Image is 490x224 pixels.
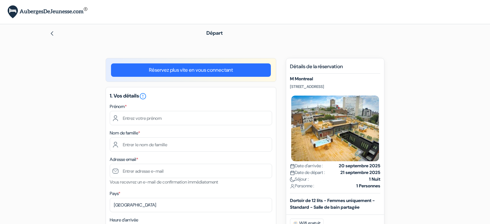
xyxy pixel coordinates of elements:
[290,198,375,210] b: Dortoir de 12 lits - Femmes uniquement - Standard - Salle de bain partagée
[290,164,295,169] img: calendar.svg
[290,163,323,169] span: Date d'arrivée :
[49,31,55,36] img: left_arrow.svg
[110,111,272,125] input: Entrez votre prénom
[110,130,140,136] label: Nom de famille
[290,169,325,176] span: Date de départ :
[206,30,223,36] span: Départ
[290,177,295,182] img: moon.svg
[8,5,87,18] img: AubergesDeJeunesse.com
[110,137,272,152] input: Entrer le nom de famille
[290,183,314,189] span: Personne :
[110,217,138,223] label: Heure d'arrivée
[290,170,295,175] img: calendar.svg
[111,63,271,77] a: Réservez plus vite en vous connectant
[110,190,120,197] label: Pays
[110,92,272,100] h5: 1. Vos détails
[110,156,138,163] label: Adresse email
[369,176,380,183] strong: 1 Nuit
[356,183,380,189] strong: 1 Personnes
[290,63,380,74] h5: Détails de la réservation
[110,179,218,185] small: Vous recevrez un e-mail de confirmation immédiatement
[110,103,127,110] label: Prénom
[339,163,380,169] strong: 20 septembre 2025
[290,76,380,82] h5: M Montreal
[139,92,147,99] a: error_outline
[139,92,147,100] i: error_outline
[290,84,380,89] p: [STREET_ADDRESS]
[340,169,380,176] strong: 21 septembre 2025
[290,176,309,183] span: Séjour :
[110,164,272,178] input: Entrer adresse e-mail
[290,184,295,189] img: user_icon.svg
